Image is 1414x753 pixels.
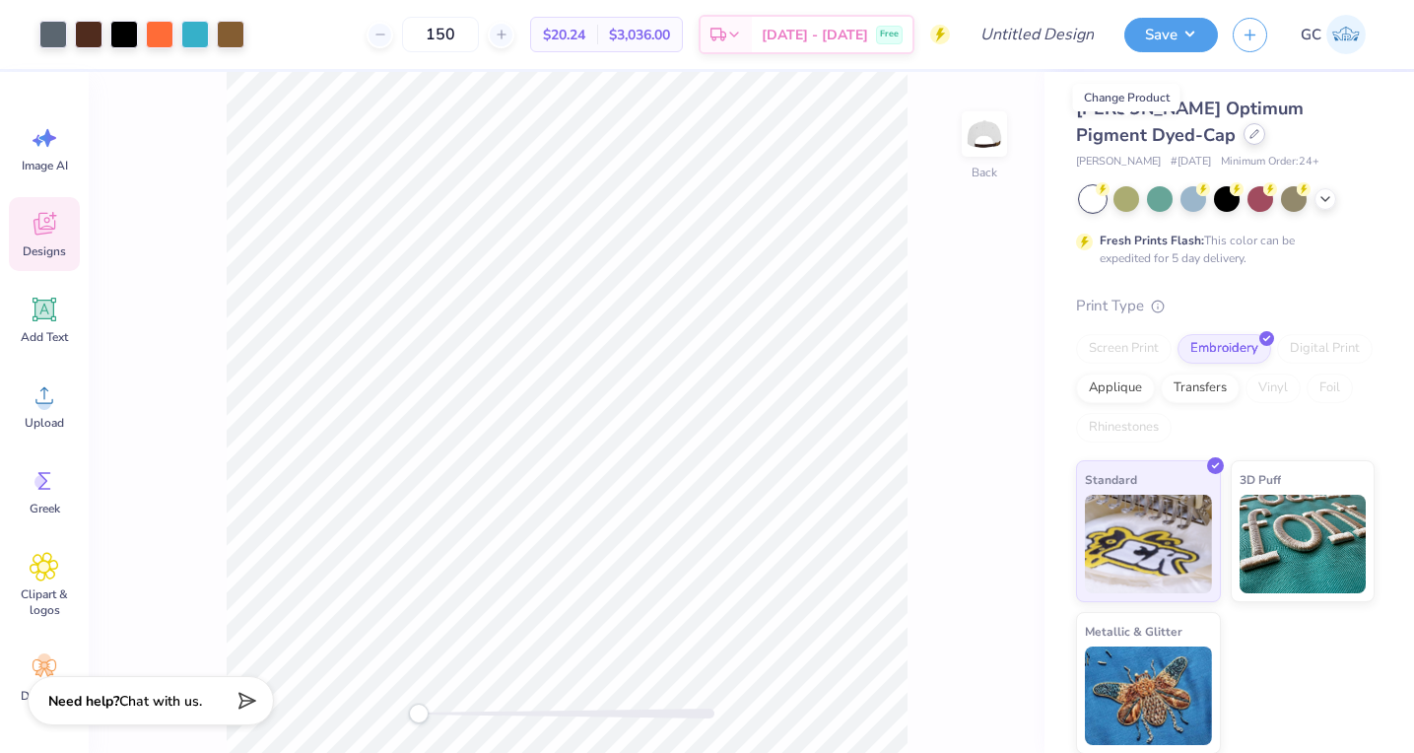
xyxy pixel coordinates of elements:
div: Print Type [1076,295,1375,317]
span: Metallic & Glitter [1085,621,1182,642]
span: [PERSON_NAME] [1076,154,1161,171]
div: Rhinestones [1076,413,1172,443]
span: Chat with us. [119,692,202,711]
img: Gracyn Cantrell [1326,15,1366,54]
div: Digital Print [1277,334,1373,364]
strong: Need help? [48,692,119,711]
span: Clipart & logos [12,586,77,618]
img: Metallic & Glitter [1085,647,1212,745]
img: Standard [1085,495,1212,593]
span: Upload [25,415,64,431]
span: 3D Puff [1240,469,1281,490]
div: Back [972,164,997,181]
span: Designs [23,243,66,259]
span: $3,036.00 [609,25,670,45]
div: Change Product [1073,84,1180,111]
img: Back [965,114,1004,154]
span: # [DATE] [1171,154,1211,171]
span: [DATE] - [DATE] [762,25,868,45]
input: Untitled Design [965,15,1110,54]
div: This color can be expedited for 5 day delivery. [1100,232,1342,267]
a: GC [1292,15,1375,54]
span: Add Text [21,329,68,345]
span: Greek [30,501,60,516]
div: Vinyl [1246,374,1301,403]
div: Applique [1076,374,1155,403]
span: [PERSON_NAME] Optimum Pigment Dyed-Cap [1076,97,1304,147]
span: Free [880,28,899,41]
img: 3D Puff [1240,495,1367,593]
div: Accessibility label [409,704,429,723]
div: Foil [1307,374,1353,403]
span: $20.24 [543,25,585,45]
div: Embroidery [1178,334,1271,364]
span: GC [1301,24,1321,46]
span: Image AI [22,158,68,173]
div: Transfers [1161,374,1240,403]
span: Standard [1085,469,1137,490]
strong: Fresh Prints Flash: [1100,233,1204,248]
input: – – [402,17,479,52]
span: Minimum Order: 24 + [1221,154,1319,171]
button: Save [1124,18,1218,52]
div: Screen Print [1076,334,1172,364]
span: Decorate [21,688,68,704]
